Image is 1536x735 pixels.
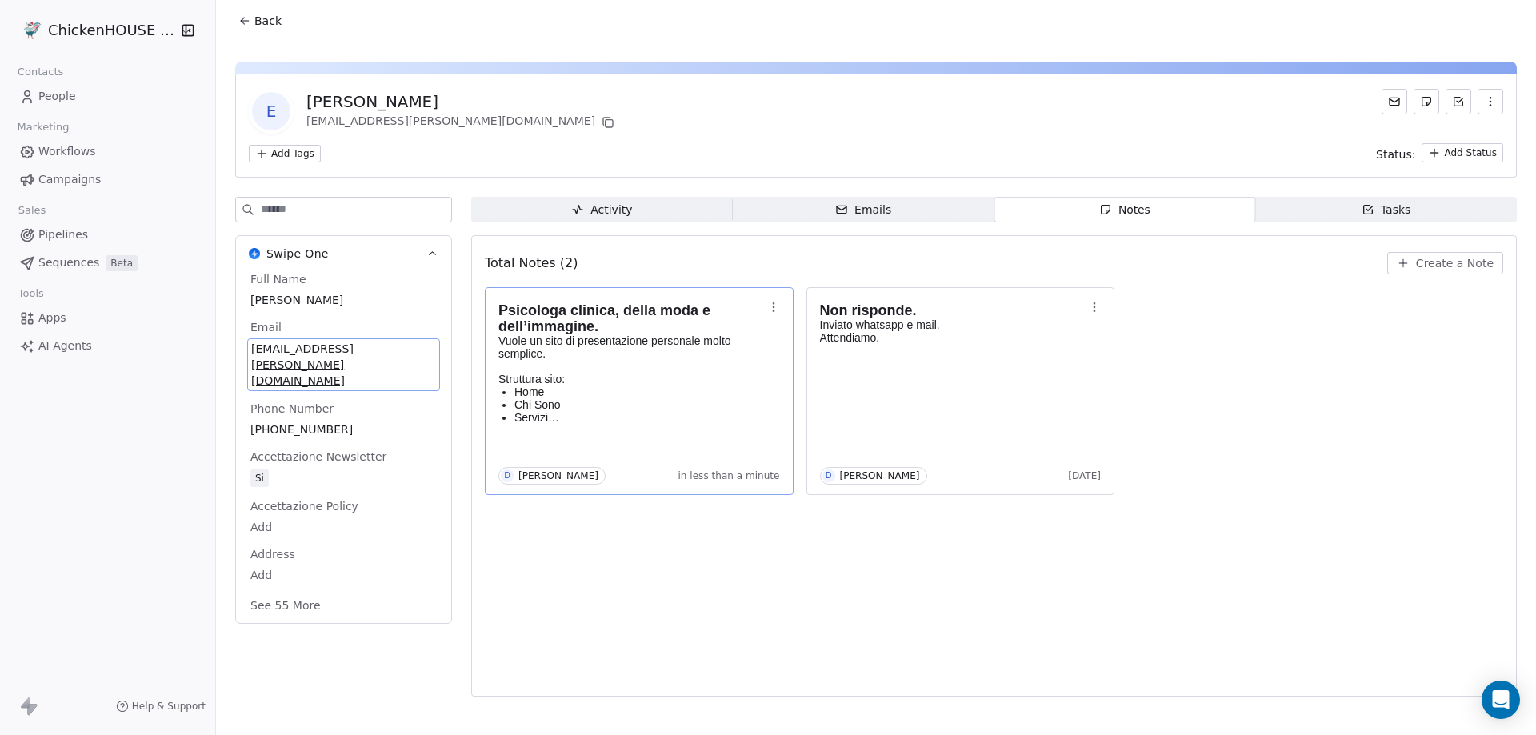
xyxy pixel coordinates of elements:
div: [PERSON_NAME] [306,90,618,113]
div: Swipe OneSwipe One [236,271,451,623]
span: E [252,92,290,130]
div: Open Intercom Messenger [1482,681,1520,719]
span: Sales [11,198,53,222]
span: [DATE] [1068,469,1101,482]
p: Struttura sito: [498,373,764,385]
button: ChickenHOUSE snc [19,17,170,44]
p: Chi Sono [514,398,764,411]
div: [PERSON_NAME] [840,470,920,481]
span: Pipelines [38,226,88,243]
button: See 55 More [241,591,330,620]
div: [EMAIL_ADDRESS][PERSON_NAME][DOMAIN_NAME] [306,113,618,132]
div: D [826,469,832,482]
h1: Psicologa clinica, della moda e dell’immagine. [498,302,764,334]
button: Swipe OneSwipe One [236,236,451,271]
span: Full Name [247,271,310,287]
div: Emails [835,202,891,218]
div: Activity [571,202,632,218]
span: Campaigns [38,171,101,188]
span: in less than a minute [678,469,780,482]
div: D [504,469,510,482]
a: Help & Support [116,700,206,713]
span: Beta [106,255,138,271]
a: Campaigns [13,166,202,193]
span: Total Notes (2) [485,254,578,273]
span: Apps [38,310,66,326]
span: ChickenHOUSE snc [48,20,176,41]
button: Back [229,6,291,35]
span: Tools [11,282,50,306]
span: Phone Number [247,401,337,417]
a: Pipelines [13,222,202,248]
button: Add Tags [249,145,321,162]
span: Back [254,13,282,29]
span: Sequences [38,254,99,271]
a: AI Agents [13,333,202,359]
button: Add Status [1422,143,1503,162]
span: [EMAIL_ADDRESS][PERSON_NAME][DOMAIN_NAME] [251,341,436,389]
a: SequencesBeta [13,250,202,276]
span: Create a Note [1416,255,1494,271]
a: Apps [13,305,202,331]
p: Home [514,385,764,398]
div: Tasks [1362,202,1411,218]
span: AI Agents [38,338,92,354]
span: Workflows [38,143,96,160]
p: Servizi [514,411,764,424]
span: Marketing [10,115,76,139]
span: People [38,88,76,105]
span: Swipe One [266,246,329,262]
img: Swipe One [249,248,260,259]
a: Workflows [13,138,202,165]
span: Accettazione Policy [247,498,362,514]
span: [PHONE_NUMBER] [250,421,437,437]
span: Accettazione Newsletter [247,449,390,465]
img: 4.jpg [22,21,42,40]
p: Inviato whatsapp e mail. Attendiamo. [820,318,1086,344]
span: Email [247,319,285,335]
div: [PERSON_NAME] [518,470,598,481]
span: Add [250,519,437,535]
span: [PERSON_NAME] [250,292,437,308]
span: Contacts [10,60,70,84]
span: Status: [1376,146,1415,162]
div: Si [255,470,264,486]
button: Create a Note [1387,252,1503,274]
a: People [13,83,202,110]
p: Vuole un sito di presentazione personale molto semplice. [498,334,764,360]
span: Add [250,567,437,583]
span: Help & Support [132,700,206,713]
h1: Non risponde. [820,302,1086,318]
span: Address [247,546,298,562]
